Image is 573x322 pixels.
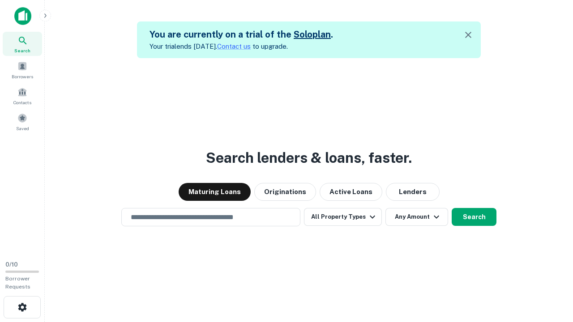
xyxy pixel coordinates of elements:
[150,41,333,52] p: Your trial ends [DATE]. to upgrade.
[206,147,412,169] h3: Search lenders & loans, faster.
[304,208,382,226] button: All Property Types
[385,208,448,226] button: Any Amount
[13,99,31,106] span: Contacts
[528,250,573,293] iframe: Chat Widget
[16,125,29,132] span: Saved
[3,84,42,108] a: Contacts
[3,32,42,56] a: Search
[14,47,30,54] span: Search
[12,73,33,80] span: Borrowers
[386,183,440,201] button: Lenders
[3,110,42,134] a: Saved
[452,208,496,226] button: Search
[217,42,251,50] a: Contact us
[320,183,382,201] button: Active Loans
[5,261,18,268] span: 0 / 10
[254,183,316,201] button: Originations
[150,28,333,41] h5: You are currently on a trial of the .
[179,183,251,201] button: Maturing Loans
[5,275,30,290] span: Borrower Requests
[14,7,31,25] img: capitalize-icon.png
[3,58,42,82] a: Borrowers
[294,29,331,40] a: Soloplan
